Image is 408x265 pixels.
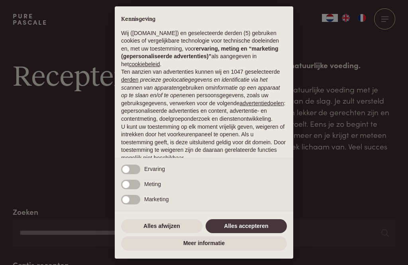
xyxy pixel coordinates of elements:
p: U kunt uw toestemming op elk moment vrijelijk geven, weigeren of intrekken door het voorkeurenpan... [121,123,287,162]
strong: ervaring, meting en “marketing (gepersonaliseerde advertenties)” [121,45,278,60]
em: informatie op een apparaat op te slaan en/of te openen [121,84,280,99]
span: Meting [144,181,161,187]
button: Alles afwijzen [121,219,202,234]
button: advertentiedoelen [239,100,284,108]
p: Wij ([DOMAIN_NAME]) en geselecteerde derden (5) gebruiken cookies of vergelijkbare technologie vo... [121,29,287,69]
em: precieze geolocatiegegevens en identificatie via het scannen van apparaten [121,77,267,91]
a: cookiebeleid [129,61,160,67]
p: Ten aanzien van advertenties kunnen wij en 1047 geselecteerde gebruiken om en persoonsgegevens, z... [121,68,287,123]
h2: Kennisgeving [121,16,287,23]
button: derden [121,76,139,84]
button: Alles accepteren [206,219,287,234]
span: Ervaring [144,166,165,172]
button: Meer informatie [121,236,287,251]
span: Marketing [144,196,169,202]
